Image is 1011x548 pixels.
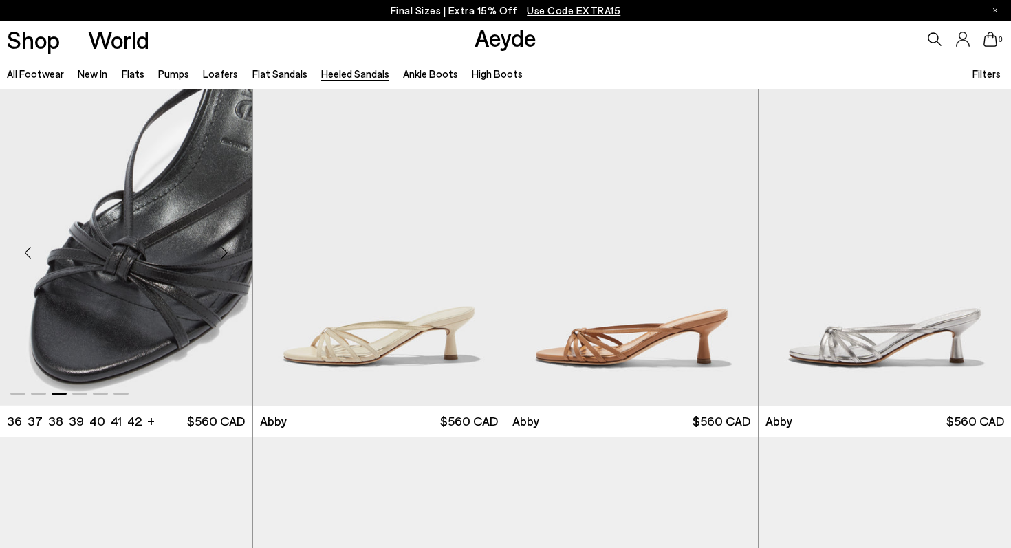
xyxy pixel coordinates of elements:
a: Abby $560 CAD [505,406,758,437]
div: Previous slide [7,232,48,274]
span: Filters [972,67,1001,80]
a: New In [78,67,107,80]
li: 41 [111,413,122,430]
img: Abby Leather Mules [253,89,505,406]
a: Abby $560 CAD [253,406,505,437]
span: Abby [765,413,792,430]
a: 0 [983,32,997,47]
li: 37 [28,413,43,430]
a: Ankle Boots [403,67,458,80]
a: Shop [7,28,60,52]
img: Abby Leather Mules [505,89,758,406]
a: Aeyde [475,23,536,52]
span: Abby [512,413,539,430]
a: Flat Sandals [252,67,307,80]
span: $560 CAD [693,413,750,430]
ul: variant [7,413,138,430]
li: + [147,411,155,430]
span: $560 CAD [187,413,245,430]
a: World [88,28,149,52]
li: 40 [89,413,105,430]
span: $560 CAD [440,413,498,430]
li: 42 [127,413,142,430]
span: 0 [997,36,1004,43]
a: Pumps [158,67,189,80]
span: Navigate to /collections/ss25-final-sizes [527,4,620,17]
a: Flats [122,67,144,80]
span: Abby [260,413,287,430]
div: Next slide [204,232,246,274]
li: 36 [7,413,22,430]
a: High Boots [472,67,523,80]
li: 38 [48,413,63,430]
p: Final Sizes | Extra 15% Off [391,2,621,19]
a: Loafers [203,67,238,80]
span: $560 CAD [946,413,1004,430]
li: 39 [69,413,84,430]
a: Heeled Sandals [321,67,389,80]
a: All Footwear [7,67,64,80]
